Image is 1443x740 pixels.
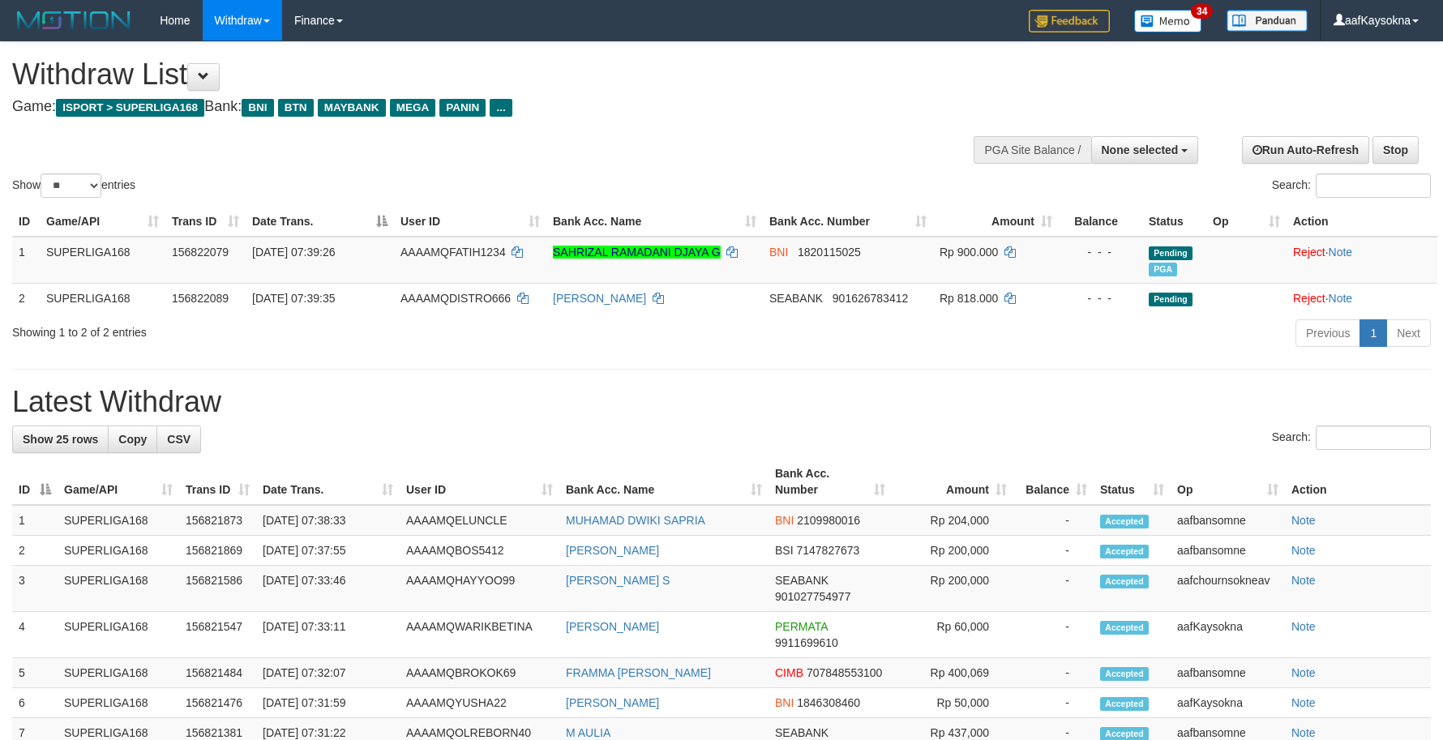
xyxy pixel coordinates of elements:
[400,246,506,259] span: AAAAMQFATIH1234
[775,666,803,679] span: CIMB
[118,433,147,446] span: Copy
[1291,666,1316,679] a: Note
[156,426,201,453] a: CSV
[1285,459,1431,505] th: Action
[1191,4,1213,19] span: 34
[1100,697,1149,711] span: Accepted
[763,207,933,237] th: Bank Acc. Number: activate to sort column ascending
[58,612,179,658] td: SUPERLIGA168
[400,536,559,566] td: AAAAMQBOS5412
[1100,545,1149,558] span: Accepted
[892,612,1013,658] td: Rp 60,000
[1316,173,1431,198] input: Search:
[1029,10,1110,32] img: Feedback.jpg
[12,505,58,536] td: 1
[108,426,157,453] a: Copy
[1287,207,1437,237] th: Action
[797,514,860,527] span: Copy 2109980016 to clipboard
[400,566,559,612] td: AAAAMQHAYYOO99
[1291,620,1316,633] a: Note
[974,136,1090,164] div: PGA Site Balance /
[769,292,823,305] span: SEABANK
[40,237,165,284] td: SUPERLIGA168
[1291,544,1316,557] a: Note
[796,544,859,557] span: Copy 7147827673 to clipboard
[1291,696,1316,709] a: Note
[1293,292,1325,305] a: Reject
[179,688,256,718] td: 156821476
[1287,283,1437,313] td: ·
[246,207,394,237] th: Date Trans.: activate to sort column descending
[933,207,1059,237] th: Amount: activate to sort column ascending
[1013,612,1094,658] td: -
[41,173,101,198] select: Showentries
[252,246,335,259] span: [DATE] 07:39:26
[12,8,135,32] img: MOTION_logo.png
[394,207,546,237] th: User ID: activate to sort column ascending
[256,536,400,566] td: [DATE] 07:37:55
[1386,319,1431,347] a: Next
[40,283,165,313] td: SUPERLIGA168
[490,99,512,117] span: ...
[775,696,794,709] span: BNI
[1293,246,1325,259] a: Reject
[256,688,400,718] td: [DATE] 07:31:59
[12,237,40,284] td: 1
[798,246,861,259] span: Copy 1820115025 to clipboard
[1329,292,1353,305] a: Note
[58,688,179,718] td: SUPERLIGA168
[807,666,882,679] span: Copy 707848553100 to clipboard
[12,99,946,115] h4: Game: Bank:
[1065,290,1136,306] div: - - -
[1272,173,1431,198] label: Search:
[1013,459,1094,505] th: Balance: activate to sort column ascending
[12,426,109,453] a: Show 25 rows
[892,566,1013,612] td: Rp 200,000
[256,566,400,612] td: [DATE] 07:33:46
[1013,688,1094,718] td: -
[1171,688,1285,718] td: aafKaysokna
[1013,505,1094,536] td: -
[940,246,998,259] span: Rp 900.000
[58,505,179,536] td: SUPERLIGA168
[775,574,829,587] span: SEABANK
[892,658,1013,688] td: Rp 400,069
[1171,612,1285,658] td: aafKaysokna
[400,688,559,718] td: AAAAMQYUSHA22
[775,726,829,739] span: SEABANK
[179,612,256,658] td: 156821547
[58,566,179,612] td: SUPERLIGA168
[12,566,58,612] td: 3
[1100,515,1149,528] span: Accepted
[1065,244,1136,260] div: - - -
[892,505,1013,536] td: Rp 204,000
[775,544,794,557] span: BSI
[892,459,1013,505] th: Amount: activate to sort column ascending
[167,433,191,446] span: CSV
[1291,574,1316,587] a: Note
[769,459,892,505] th: Bank Acc. Number: activate to sort column ascending
[1142,207,1206,237] th: Status
[1291,726,1316,739] a: Note
[566,574,670,587] a: [PERSON_NAME] S
[12,58,946,91] h1: Withdraw List
[559,459,769,505] th: Bank Acc. Name: activate to sort column ascending
[256,612,400,658] td: [DATE] 07:33:11
[390,99,436,117] span: MEGA
[256,505,400,536] td: [DATE] 07:38:33
[1171,459,1285,505] th: Op: activate to sort column ascending
[165,207,246,237] th: Trans ID: activate to sort column ascending
[400,612,559,658] td: AAAAMQWARIKBETINA
[179,536,256,566] td: 156821869
[775,590,850,603] span: Copy 901027754977 to clipboard
[775,636,838,649] span: Copy 9911699610 to clipboard
[566,726,610,739] a: M AULIA
[1013,566,1094,612] td: -
[179,658,256,688] td: 156821484
[1149,293,1193,306] span: Pending
[12,658,58,688] td: 5
[1091,136,1199,164] button: None selected
[1171,536,1285,566] td: aafbansomne
[1287,237,1437,284] td: ·
[278,99,314,117] span: BTN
